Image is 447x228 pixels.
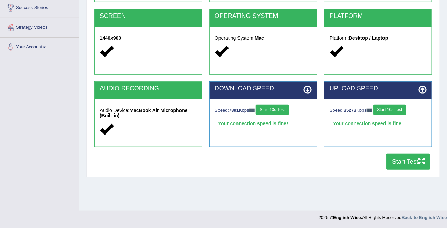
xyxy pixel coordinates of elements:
[100,13,197,20] h2: SCREEN
[0,38,79,55] a: Your Account
[330,118,427,129] div: Your connection speed is fine!
[100,85,197,92] h2: AUDIO RECORDING
[249,109,255,112] img: ajax-loader-fb-connection.gif
[333,215,362,220] strong: English Wise.
[229,108,239,113] strong: 7891
[330,36,427,41] h5: Platform:
[215,85,312,92] h2: DOWNLOAD SPEED
[402,215,447,220] a: Back to English Wise
[373,105,406,115] button: Start 10s Test
[330,13,427,20] h2: PLATFORM
[386,154,430,170] button: Start Test
[215,13,312,20] h2: OPERATING SYSTEM
[255,35,264,41] strong: Mac
[256,105,289,115] button: Start 10s Test
[344,108,356,113] strong: 35273
[330,85,427,92] h2: UPLOAD SPEED
[100,108,188,118] strong: MacBook Air Microphone (Built-in)
[367,109,372,112] img: ajax-loader-fb-connection.gif
[0,18,79,35] a: Strategy Videos
[330,105,427,117] div: Speed: Kbps
[349,35,388,41] strong: Desktop / Laptop
[100,35,121,41] strong: 1440x900
[319,211,447,221] div: 2025 © All Rights Reserved
[215,36,312,41] h5: Operating System:
[215,118,312,129] div: Your connection speed is fine!
[100,108,197,119] h5: Audio Device:
[215,105,312,117] div: Speed: Kbps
